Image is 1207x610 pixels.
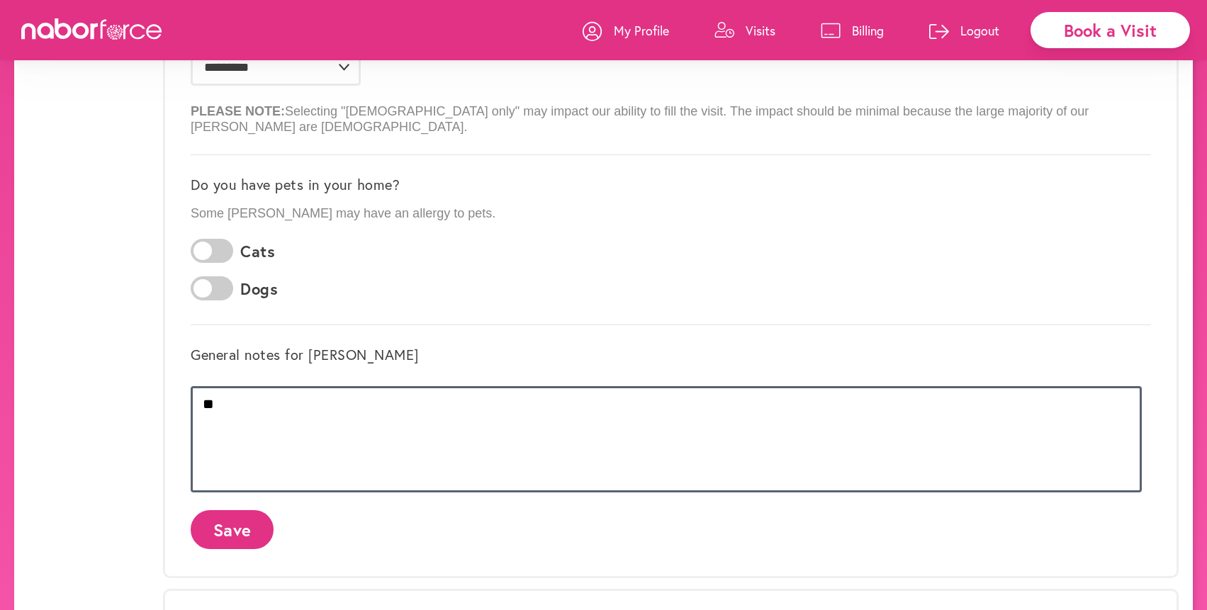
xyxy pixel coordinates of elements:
[960,22,999,39] p: Logout
[614,22,669,39] p: My Profile
[821,9,884,52] a: Billing
[714,9,775,52] a: Visits
[852,22,884,39] p: Billing
[191,176,400,193] label: Do you have pets in your home?
[583,9,669,52] a: My Profile
[929,9,999,52] a: Logout
[191,346,419,363] label: General notes for [PERSON_NAME]
[191,104,285,118] b: PLEASE NOTE:
[1031,12,1190,48] div: Book a Visit
[191,206,1151,222] p: Some [PERSON_NAME] may have an allergy to pets.
[191,93,1151,135] p: Selecting "[DEMOGRAPHIC_DATA] only" may impact our ability to fill the visit. The impact should b...
[240,242,275,261] label: Cats
[746,22,775,39] p: Visits
[191,510,274,549] button: Save
[240,280,278,298] label: Dogs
